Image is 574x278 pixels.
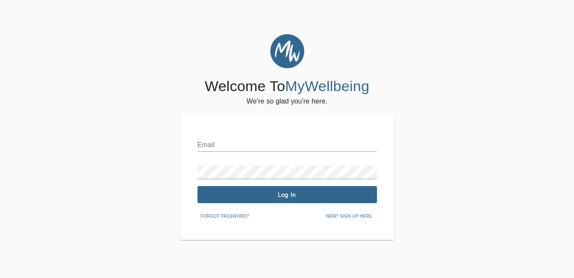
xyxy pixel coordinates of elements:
button: Log In [197,186,377,203]
h6: We're so glad you're here. [247,95,327,107]
span: New? Sign up here. [326,213,373,220]
h4: Welcome To [205,77,369,95]
a: Forgot password? [197,212,253,219]
button: New? Sign up here. [322,210,377,223]
img: MyWellbeing [270,34,304,68]
span: MyWellbeing [285,78,369,94]
button: Forgot password? [197,210,253,223]
span: Log In [201,191,374,199]
span: Forgot password? [201,213,249,220]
